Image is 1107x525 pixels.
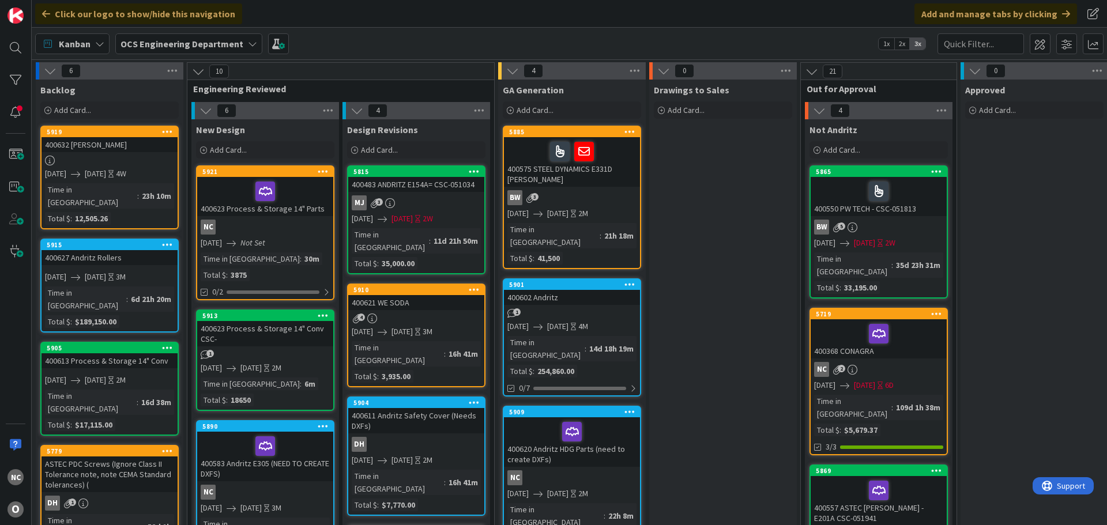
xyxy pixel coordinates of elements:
[507,190,522,205] div: BW
[879,38,894,50] span: 1x
[811,362,947,377] div: NC
[509,408,640,416] div: 5909
[507,470,522,485] div: NC
[503,126,641,269] a: 5885400575 STEEL DYNAMICS E331D [PERSON_NAME]BW[DATE][DATE]2MTime in [GEOGRAPHIC_DATA]:21h 18mTot...
[814,395,891,420] div: Time in [GEOGRAPHIC_DATA]
[197,311,333,346] div: 5913400623 Process & Storage 14" Conv CSC-
[196,124,245,135] span: New Design
[513,308,521,316] span: 1
[504,407,640,467] div: 5909400620 Andritz HDG Parts (need to create DXFs)
[838,365,845,372] span: 2
[197,220,333,235] div: NC
[197,311,333,321] div: 5913
[547,207,568,220] span: [DATE]
[45,496,60,511] div: DH
[212,286,223,298] span: 0/2
[352,470,444,495] div: Time in [GEOGRAPHIC_DATA]
[201,485,216,500] div: NC
[814,424,839,436] div: Total $
[45,183,137,209] div: Time in [GEOGRAPHIC_DATA]
[347,165,485,274] a: 5815400483 ANDRITZ E154A= CSC-051034MJ[DATE][DATE]2WTime in [GEOGRAPHIC_DATA]:11d 21h 50mTotal $:...
[352,326,373,338] span: [DATE]
[578,207,588,220] div: 2M
[54,105,91,115] span: Add Card...
[504,137,640,187] div: 400575 STEEL DYNAMICS E331D [PERSON_NAME]
[61,64,81,78] span: 6
[379,257,417,270] div: 35,000.00
[352,341,444,367] div: Time in [GEOGRAPHIC_DATA]
[811,167,947,216] div: 5865400550 PW TECH - CSC-051813
[226,269,228,281] span: :
[352,257,377,270] div: Total $
[348,437,484,452] div: DH
[137,396,138,409] span: :
[217,104,236,118] span: 6
[823,145,860,155] span: Add Card...
[854,237,875,249] span: [DATE]
[201,394,226,406] div: Total $
[504,407,640,417] div: 5909
[504,127,640,137] div: 5885
[347,124,418,135] span: Design Revisions
[811,177,947,216] div: 400550 PW TECH - CSC-051813
[533,365,534,377] span: :
[42,343,178,353] div: 5905
[965,84,1005,96] span: Approved
[547,488,568,500] span: [DATE]
[814,237,835,249] span: [DATE]
[348,398,484,408] div: 5904
[201,237,222,249] span: [DATE]
[429,235,431,247] span: :
[504,470,640,485] div: NC
[979,105,1016,115] span: Add Card...
[348,295,484,310] div: 400621 WE SODA
[47,447,178,455] div: 5779
[352,228,429,254] div: Time in [GEOGRAPHIC_DATA]
[986,64,1006,78] span: 0
[391,326,413,338] span: [DATE]
[7,501,24,518] div: O
[45,374,66,386] span: [DATE]
[201,252,300,265] div: Time in [GEOGRAPHIC_DATA]
[391,213,413,225] span: [DATE]
[348,167,484,192] div: 5815400483 ANDRITZ E154A= CSC-051034
[121,38,243,50] b: OCS Engineering Department
[70,315,72,328] span: :
[809,308,948,455] a: 5719400368 CONAGRANC[DATE][DATE]6DTime in [GEOGRAPHIC_DATA]:109d 1h 38mTotal $:$5,679.373/3
[353,168,484,176] div: 5815
[226,394,228,406] span: :
[444,348,446,360] span: :
[35,3,242,24] div: Click our logo to show/hide this navigation
[446,348,481,360] div: 16h 41m
[578,320,588,333] div: 4M
[210,145,247,155] span: Add Card...
[509,281,640,289] div: 5901
[40,342,179,436] a: 5905400613 Process & Storage 14" Conv[DATE][DATE]2MTime in [GEOGRAPHIC_DATA]:16d 38mTotal $:$17,1...
[348,408,484,433] div: 400611 Andritz Safety Cover (Needs DXFs)
[446,476,481,489] div: 16h 41m
[503,278,641,396] a: 5901400602 Andritz[DATE][DATE]4MTime in [GEOGRAPHIC_DATA]:14d 18h 19mTotal $:254,860.000/7
[72,418,115,431] div: $17,115.00
[353,399,484,407] div: 5904
[69,498,76,506] span: 1
[116,168,126,180] div: 4W
[839,424,841,436] span: :
[196,309,334,411] a: 5913400623 Process & Storage 14" Conv CSC-[DATE][DATE]2MTime in [GEOGRAPHIC_DATA]:6mTotal $:18650
[348,285,484,295] div: 5910
[47,128,178,136] div: 5919
[42,250,178,265] div: 400627 Andritz Rollers
[531,193,539,201] span: 3
[826,441,837,453] span: 3/3
[42,446,178,492] div: 5779ASTEC PDC Screws (Ignore Class II Tolerance note, note CEMA Standard tolerances) (
[431,235,481,247] div: 11d 21h 50m
[42,240,178,265] div: 5915400627 Andritz Rollers
[70,418,72,431] span: :
[197,421,333,481] div: 5890400583 Andritz E305 (NEED TO CREATE DXFS)
[300,377,302,390] span: :
[811,319,947,358] div: 400368 CONAGRA
[585,342,586,355] span: :
[128,293,174,305] div: 6d 21h 20m
[504,280,640,290] div: 5901
[816,467,947,475] div: 5869
[814,362,829,377] div: NC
